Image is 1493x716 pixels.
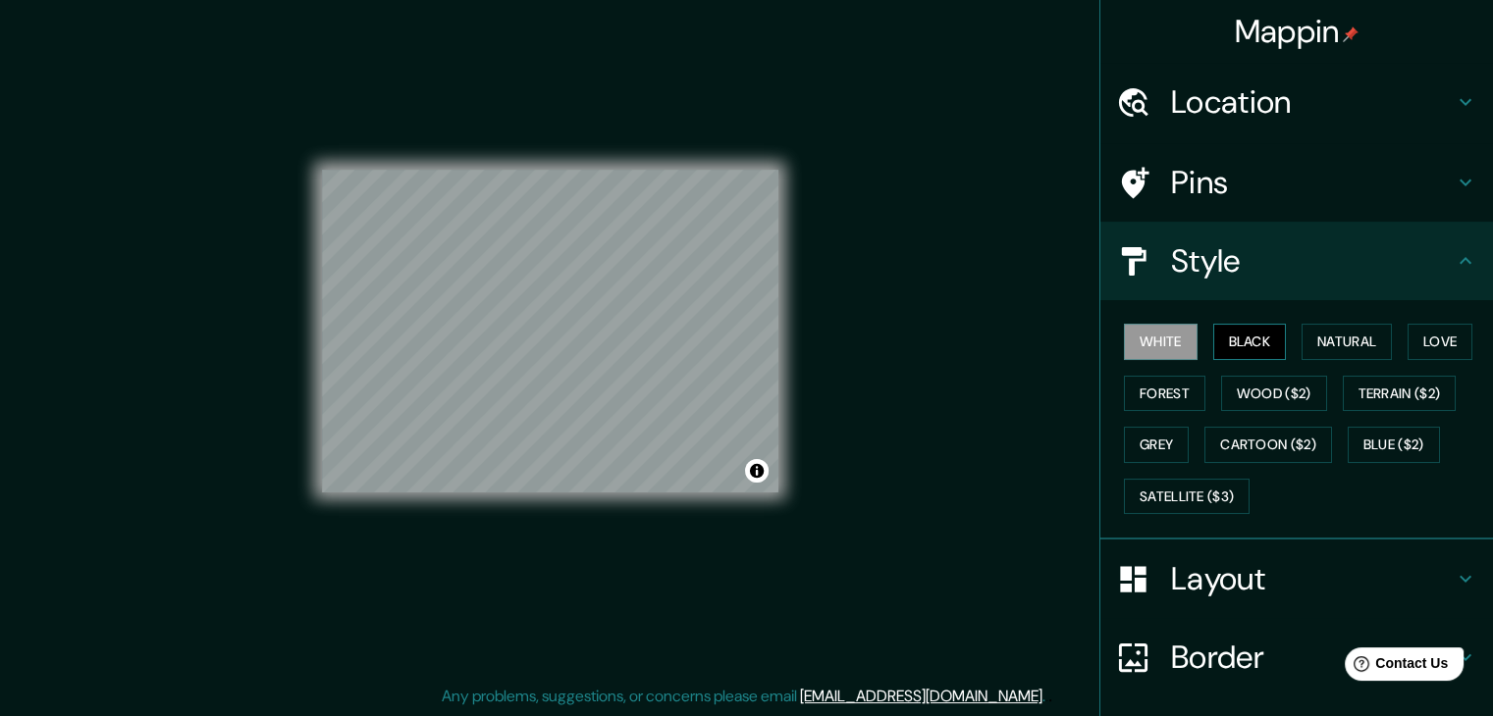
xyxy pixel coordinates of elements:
h4: Location [1171,82,1454,122]
div: Location [1100,63,1493,141]
div: Style [1100,222,1493,300]
button: Cartoon ($2) [1204,427,1332,463]
div: . [1048,685,1052,708]
div: Layout [1100,539,1493,618]
button: Natural [1302,324,1392,360]
div: . [1045,685,1048,708]
button: Toggle attribution [745,459,769,483]
button: Satellite ($3) [1124,479,1250,515]
canvas: Map [322,170,778,492]
button: Blue ($2) [1348,427,1440,463]
h4: Border [1171,638,1454,677]
img: pin-icon.png [1343,26,1359,42]
button: Love [1408,324,1472,360]
button: Forest [1124,376,1205,412]
p: Any problems, suggestions, or concerns please email . [442,685,1045,708]
h4: Style [1171,241,1454,281]
h4: Pins [1171,163,1454,202]
button: Black [1213,324,1287,360]
div: Pins [1100,143,1493,222]
div: Border [1100,618,1493,696]
button: Terrain ($2) [1343,376,1457,412]
button: Wood ($2) [1221,376,1327,412]
a: [EMAIL_ADDRESS][DOMAIN_NAME] [800,686,1042,706]
button: White [1124,324,1198,360]
h4: Mappin [1235,12,1360,51]
iframe: Help widget launcher [1318,639,1471,694]
h4: Layout [1171,559,1454,598]
button: Grey [1124,427,1189,463]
